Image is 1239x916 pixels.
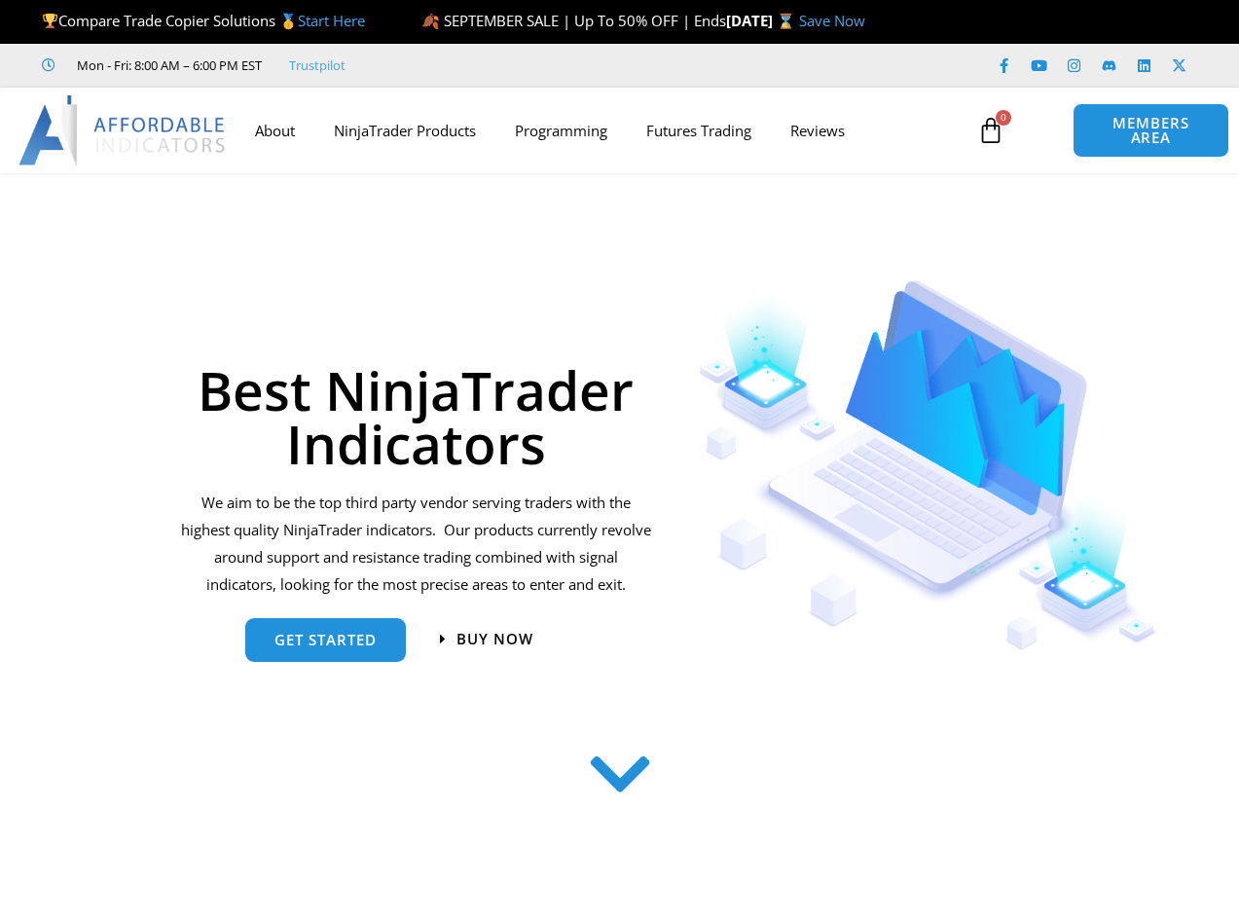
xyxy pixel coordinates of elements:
a: Programming [495,108,627,153]
h1: Best NinjaTrader Indicators [180,363,651,470]
span: Mon - Fri: 8:00 AM – 6:00 PM EST [72,54,262,77]
strong: [DATE] ⌛ [726,11,799,30]
span: get started [274,633,377,647]
span: 0 [996,110,1011,126]
span: 🍂 SEPTEMBER SALE | Up To 50% OFF | Ends [421,11,726,30]
a: Start Here [298,11,365,30]
span: MEMBERS AREA [1093,116,1209,145]
nav: Menu [236,108,966,153]
a: Save Now [799,11,865,30]
span: Compare Trade Copier Solutions 🥇 [42,11,365,30]
a: Reviews [771,108,864,153]
a: Buy now [440,632,533,646]
p: We aim to be the top third party vendor serving traders with the highest quality NinjaTrader indi... [180,490,651,598]
a: About [236,108,314,153]
img: 🏆 [43,14,57,28]
a: Futures Trading [627,108,771,153]
img: LogoAI | Affordable Indicators – NinjaTrader [18,95,228,165]
a: MEMBERS AREA [1073,103,1229,158]
a: Trustpilot [289,54,346,77]
a: get started [245,618,406,662]
a: NinjaTrader Products [314,108,495,153]
span: Buy now [456,632,533,646]
img: Indicators 1 | Affordable Indicators – NinjaTrader [699,280,1158,650]
a: 0 [948,102,1034,159]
